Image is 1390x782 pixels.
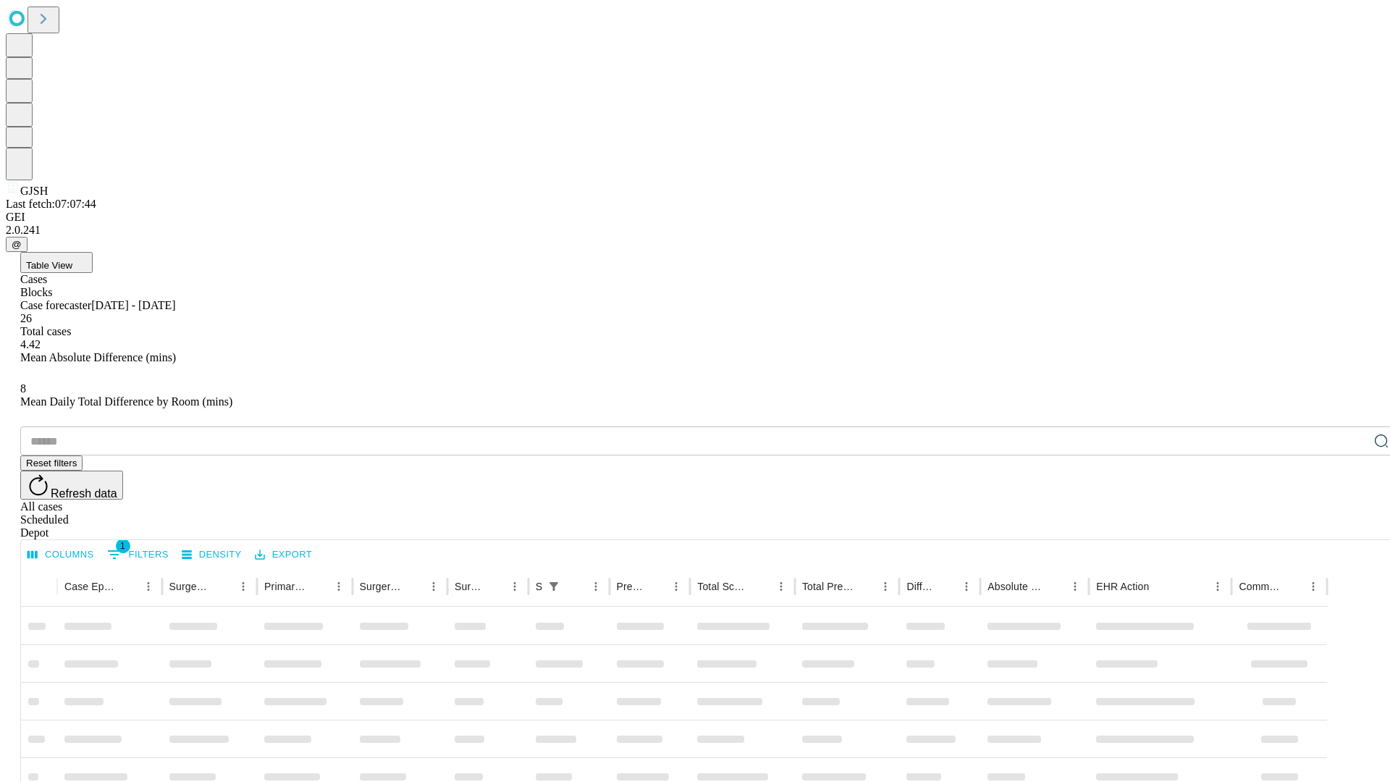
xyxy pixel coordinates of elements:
button: Export [251,544,316,566]
div: Case Epic Id [64,581,117,592]
button: Menu [956,576,977,597]
div: Difference [906,581,935,592]
span: 4.42 [20,338,41,350]
button: Density [178,544,245,566]
div: Surgeon Name [169,581,211,592]
div: Primary Service [264,581,306,592]
button: Menu [138,576,159,597]
button: Sort [565,576,586,597]
span: 8 [20,382,26,395]
span: 1 [116,539,130,553]
div: Total Predicted Duration [802,581,854,592]
button: Menu [771,576,791,597]
span: Reset filters [26,458,77,468]
span: [DATE] - [DATE] [91,299,175,311]
button: Menu [424,576,444,597]
div: Surgery Name [360,581,402,592]
button: Sort [1283,576,1303,597]
button: Show filters [544,576,564,597]
button: Menu [233,576,253,597]
span: Last fetch: 07:07:44 [6,198,96,210]
span: @ [12,239,22,250]
button: Sort [1045,576,1065,597]
button: Sort [213,576,233,597]
div: Comments [1239,581,1281,592]
button: Sort [403,576,424,597]
div: Scheduled In Room Duration [536,581,542,592]
button: Sort [936,576,956,597]
button: Menu [505,576,525,597]
div: Surgery Date [455,581,483,592]
span: Case forecaster [20,299,91,311]
span: Mean Daily Total Difference by Room (mins) [20,395,232,408]
span: Mean Absolute Difference (mins) [20,351,176,363]
button: Refresh data [20,471,123,500]
button: Menu [329,576,349,597]
div: Total Scheduled Duration [697,581,749,592]
button: Sort [118,576,138,597]
span: Table View [26,260,72,271]
button: Menu [666,576,686,597]
button: Menu [586,576,606,597]
button: Reset filters [20,455,83,471]
span: 26 [20,312,32,324]
button: Menu [1208,576,1228,597]
span: GJSH [20,185,48,197]
button: Menu [875,576,896,597]
span: Total cases [20,325,71,337]
button: Show filters [104,543,172,566]
div: Absolute Difference [987,581,1043,592]
div: 2.0.241 [6,224,1384,237]
button: Select columns [24,544,98,566]
span: Refresh data [51,487,117,500]
button: @ [6,237,28,252]
button: Sort [1150,576,1171,597]
button: Sort [308,576,329,597]
button: Sort [646,576,666,597]
button: Table View [20,252,93,273]
button: Menu [1065,576,1085,597]
button: Menu [1303,576,1323,597]
button: Sort [484,576,505,597]
button: Sort [855,576,875,597]
div: 1 active filter [544,576,564,597]
div: GEI [6,211,1384,224]
div: Predicted In Room Duration [617,581,645,592]
button: Sort [751,576,771,597]
div: EHR Action [1096,581,1149,592]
